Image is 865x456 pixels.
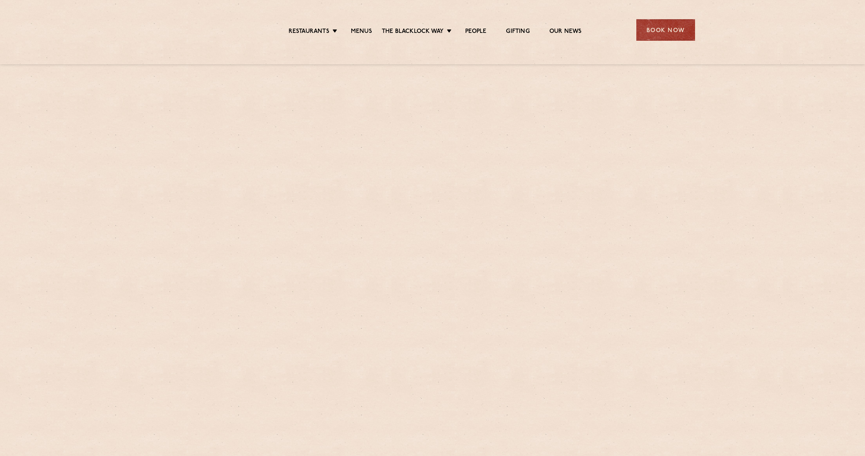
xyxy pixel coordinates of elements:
[465,28,486,36] a: People
[549,28,582,36] a: Our News
[636,19,695,41] div: Book Now
[351,28,372,36] a: Menus
[289,28,329,36] a: Restaurants
[170,7,238,52] img: svg%3E
[382,28,444,36] a: The Blacklock Way
[506,28,529,36] a: Gifting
